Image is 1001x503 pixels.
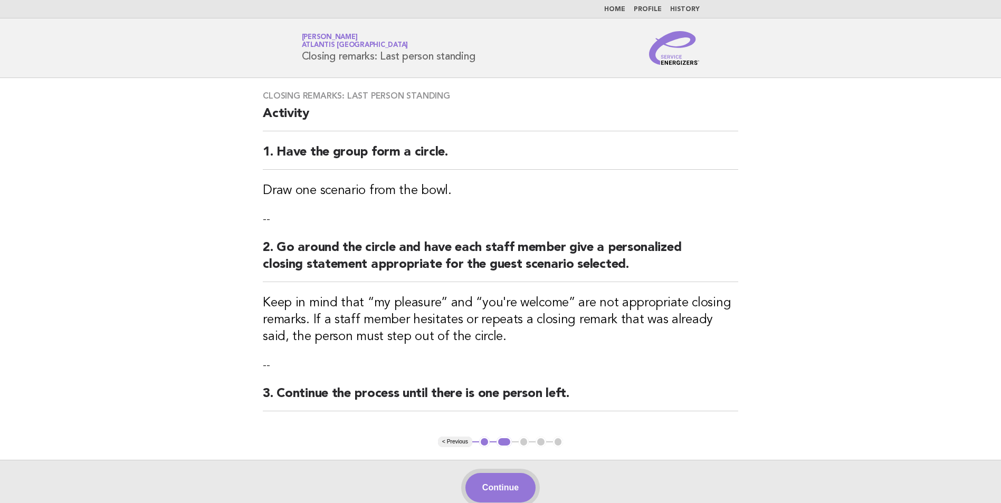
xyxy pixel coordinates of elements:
h1: Closing remarks: Last person standing [302,34,475,62]
button: 2 [497,437,512,447]
h2: 2. Go around the circle and have each staff member give a personalized closing statement appropri... [263,239,738,282]
h2: 1. Have the group form a circle. [263,144,738,170]
p: -- [263,358,738,373]
button: Continue [465,473,536,502]
h2: Activity [263,105,738,131]
button: < Previous [438,437,472,447]
img: Service Energizers [649,31,700,65]
h2: 3. Continue the process until there is one person left. [263,385,738,411]
a: Home [604,6,625,13]
p: -- [263,212,738,227]
h3: Draw one scenario from the bowl. [263,182,738,199]
span: Atlantis [GEOGRAPHIC_DATA] [302,42,408,49]
h3: Keep in mind that “my pleasure” and “you're welcome” are not appropriate closing remarks. If a st... [263,295,738,345]
button: 1 [479,437,490,447]
a: [PERSON_NAME]Atlantis [GEOGRAPHIC_DATA] [302,34,408,49]
a: Profile [634,6,662,13]
a: History [670,6,700,13]
h3: Closing remarks: Last person standing [263,91,738,101]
